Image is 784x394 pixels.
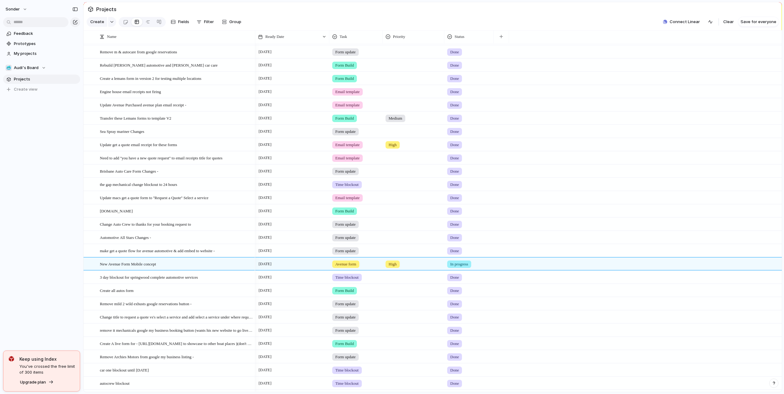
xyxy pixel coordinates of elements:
[14,31,78,37] span: Feedback
[100,234,151,241] span: Automotive All Stars Changes -
[660,17,702,27] button: Connect Linear
[90,19,104,25] span: Create
[100,366,149,373] span: car one blockout until [DATE]
[100,300,192,307] span: Remove mild 2 wild exhusts google reservations button -
[721,17,736,27] button: Clear
[100,220,191,228] span: Change Auto Crew to thanks for your booking request to
[100,273,198,281] span: 3 day blockout for springwood complete automotive services
[265,34,284,40] span: Ready Date
[3,75,80,84] a: Projects
[219,17,244,27] button: Group
[14,51,78,57] span: My projects
[100,114,171,121] span: Transfer these Lemans forms to template V2
[340,34,347,40] span: Task
[3,39,80,48] a: Prototypes
[178,19,189,25] span: Fields
[100,128,144,135] span: Sea Spray mariner Changes
[257,366,273,374] span: [DATE]
[18,378,55,387] button: Upgrade plan
[87,17,107,27] button: Create
[100,48,177,55] span: Remove m & autocare from google reservations
[3,63,80,72] button: 🥶Audi's Board
[3,4,31,14] button: sonder
[14,86,38,92] span: Create view
[257,353,273,360] span: [DATE]
[3,29,80,38] a: Feedback
[168,17,192,27] button: Fields
[450,380,459,387] span: Done
[738,17,779,27] button: Save for everyone
[450,367,459,373] span: Done
[100,101,186,108] span: Update Avenue Purchased avenue plan email receipt -
[335,380,359,387] span: Time blockout
[229,19,241,25] span: Group
[335,354,356,360] span: Form update
[335,367,359,373] span: Time blockout
[100,141,177,148] span: Update get a quote email receipt for these forms
[455,34,464,40] span: Status
[3,49,80,58] a: My projects
[3,85,80,94] button: Create view
[100,167,158,174] span: Brisbane Auto Care Form Changes -
[19,363,75,376] span: You've crossed the free limit of 300 items
[6,65,12,71] div: 🥶
[100,287,133,294] span: Create all autos form
[107,34,116,40] span: Name
[100,353,194,360] span: Remove Archies Motors from google my business listing -
[19,356,75,362] span: Keep using Index
[723,19,734,25] span: Clear
[100,380,129,387] span: autocrew blockout
[100,207,133,214] span: [DOMAIN_NAME]
[393,34,405,40] span: Priority
[100,88,161,95] span: Engine house email receipts not firing
[95,4,118,15] span: Projects
[100,75,201,82] span: Create a lemans form in version 2 for testing multiple locations
[257,380,273,387] span: [DATE]
[20,379,46,385] span: Upgrade plan
[670,19,700,25] span: Connect Linear
[741,19,776,25] span: Save for everyone
[100,260,156,267] span: New Avenue Form Mobile concept
[14,65,39,71] span: Audi's Board
[204,19,214,25] span: Filter
[194,17,216,27] button: Filter
[6,6,20,12] span: sonder
[450,354,459,360] span: Done
[14,41,78,47] span: Prototypes
[100,181,177,188] span: the gap mechanical change blockout to 24 hours
[14,76,78,82] span: Projects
